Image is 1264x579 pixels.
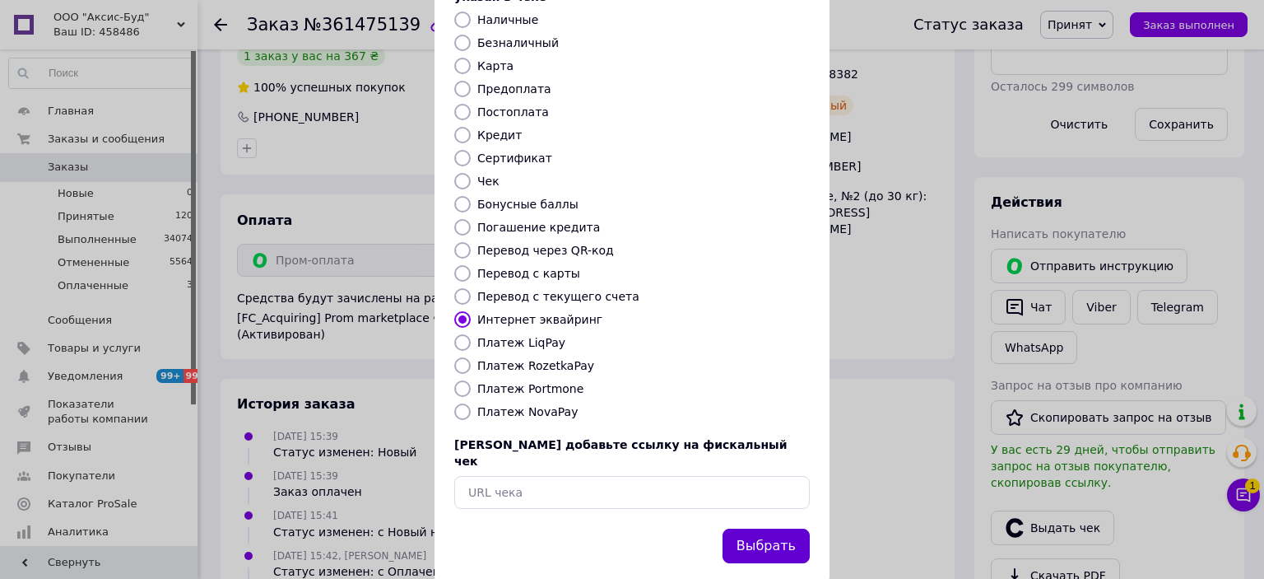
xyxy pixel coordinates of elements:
label: Предоплата [477,82,551,96]
label: Сертификат [477,152,552,165]
label: Перевод с карты [477,267,580,280]
button: Выбрать [723,529,810,564]
label: Безналичный [477,36,559,49]
label: Бонусные баллы [477,198,579,211]
label: Интернет эквайринг [477,313,602,326]
label: Карта [477,59,513,72]
label: Постоплата [477,105,549,119]
label: Чек [477,175,500,188]
label: Платеж LiqPay [477,336,565,349]
label: Наличные [477,13,538,26]
label: Погашение кредита [477,221,600,234]
label: Платеж RozetkaPay [477,359,594,372]
label: Перевод через QR-код [477,244,614,257]
label: Перевод с текущего счета [477,290,639,303]
label: Платеж Portmone [477,382,583,395]
input: URL чека [454,476,810,509]
label: Платеж NovaPay [477,405,578,418]
span: [PERSON_NAME] добавьте ссылку на фискальный чек [454,438,788,468]
label: Кредит [477,128,522,142]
